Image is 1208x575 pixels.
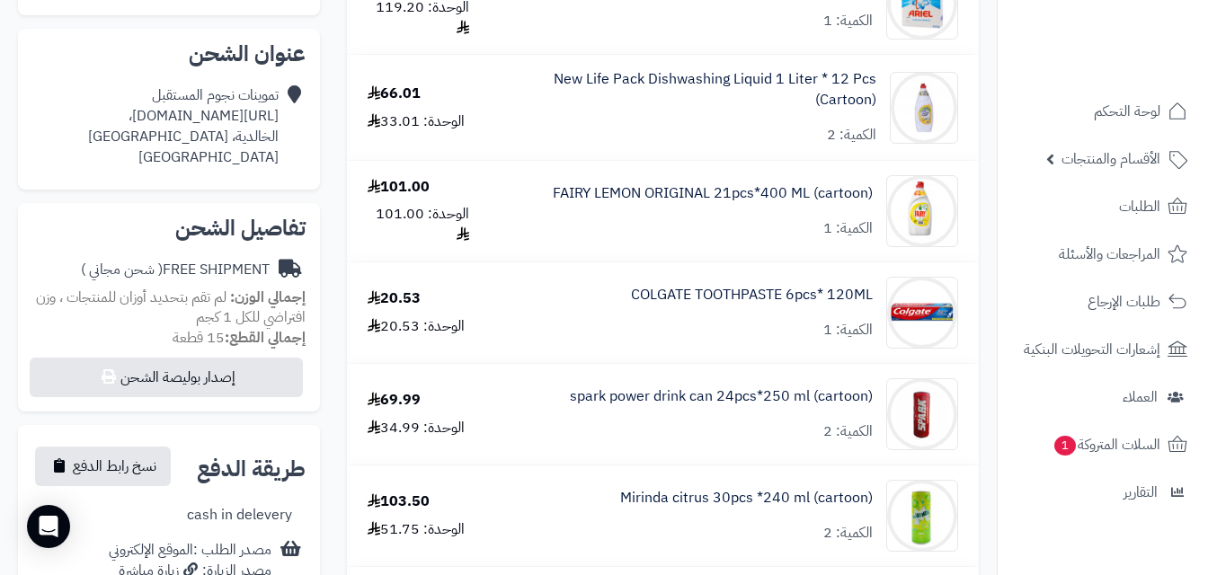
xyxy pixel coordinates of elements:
[620,488,873,509] a: Mirinda citrus 30pcs *240 ml (cartoon)
[827,125,876,146] div: الكمية: 2
[823,320,873,341] div: الكمية: 1
[1123,385,1158,410] span: العملاء
[32,43,306,65] h2: عنوان الشحن
[891,72,957,144] img: 1747508811-0438a8bc-d1f4-46c9-9012-6a3b347b-90x90.jpg
[1119,194,1160,219] span: الطلبات
[36,287,306,329] span: لم تقم بتحديد أوزان للمنتجات ، وزن افتراضي للكل 1 كجم
[1024,337,1160,362] span: إشعارات التحويلات البنكية
[368,418,465,438] div: الوحدة: 34.99
[823,11,873,31] div: الكمية: 1
[81,259,163,280] span: ( شحن مجاني )
[368,390,421,411] div: 69.99
[887,378,957,450] img: 1747517517-f85b5201-d493-429b-b138-9978c401-90x90.jpg
[1008,185,1197,228] a: الطلبات
[1008,471,1197,514] a: التقارير
[30,358,303,397] button: إصدار بوليصة الشحن
[887,175,957,247] img: 1747509216-855ca201-b196-408a-bddf-407ab14b-90x90.jpg
[1124,480,1158,505] span: التقارير
[368,316,465,337] div: الوحدة: 20.53
[1086,45,1191,83] img: logo-2.png
[887,480,957,552] img: 1747566616-1481083d-48b6-4b0f-b89f-c8f09a39-90x90.jpg
[823,421,873,442] div: الكمية: 2
[73,456,156,477] span: نسخ رابط الدفع
[553,183,873,204] a: FAIRY LEMON ORIGINAL 21pcs*400 ML (cartoon)
[823,523,873,544] div: الكمية: 2
[887,277,957,349] img: 1747511678-71jAwAW3M3L._AC_SL1500-90x90.jpg
[1053,432,1160,457] span: السلات المتروكة
[1008,280,1197,323] a: طلبات الإرجاع
[368,111,465,132] div: الوحدة: 33.01
[230,287,306,308] strong: إجمالي الوزن:
[368,491,430,512] div: 103.50
[88,85,279,167] div: تموينات نجوم المستقبل [URL][DOMAIN_NAME]، الخالدية، [GEOGRAPHIC_DATA] [GEOGRAPHIC_DATA]
[187,505,292,526] div: cash in delevery
[1008,328,1197,371] a: إشعارات التحويلات البنكية
[368,84,421,104] div: 66.01
[570,386,873,407] a: spark power drink can 24pcs*250 ml (cartoon)
[32,217,306,239] h2: تفاصيل الشحن
[823,218,873,239] div: الكمية: 1
[368,288,421,309] div: 20.53
[368,519,465,540] div: الوحدة: 51.75
[1061,146,1160,172] span: الأقسام والمنتجات
[225,327,306,349] strong: إجمالي القطع:
[1059,242,1160,267] span: المراجعات والأسئلة
[1088,289,1160,314] span: طلبات الإرجاع
[1008,376,1197,419] a: العملاء
[1094,99,1160,124] span: لوحة التحكم
[1008,90,1197,133] a: لوحة التحكم
[631,285,873,305] a: COLGATE TOOTHPASTE 6pcs* 120ML
[197,458,306,480] h2: طريقة الدفع
[27,505,70,548] div: Open Intercom Messenger
[1008,233,1197,276] a: المراجعات والأسئلة
[511,69,876,111] a: New Life Pack Dishwashing Liquid 1 Liter * 12 Pcs (Cartoon)
[368,204,469,245] div: الوحدة: 101.00
[1008,423,1197,466] a: السلات المتروكة1
[173,327,306,349] small: 15 قطعة
[81,260,270,280] div: FREE SHIPMENT
[368,177,430,198] div: 101.00
[35,447,171,486] button: نسخ رابط الدفع
[1054,436,1076,456] span: 1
